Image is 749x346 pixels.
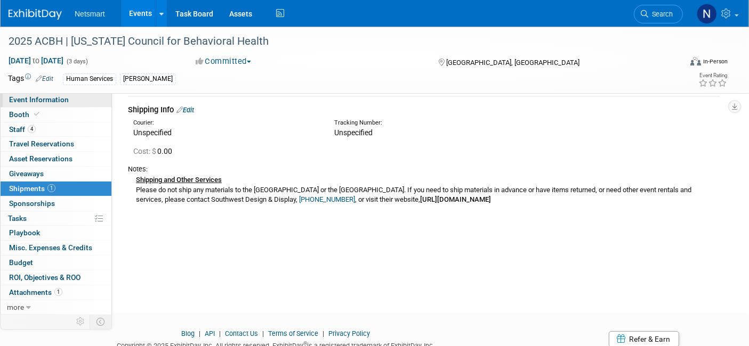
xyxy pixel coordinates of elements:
[320,329,327,337] span: |
[9,288,62,296] span: Attachments
[334,119,569,127] div: Tracking Number:
[120,73,176,85] div: [PERSON_NAME]
[9,139,74,148] span: Travel Reservations
[128,164,720,174] div: Notes:
[75,10,105,18] span: Netsmart
[269,329,319,337] a: Terms of Service
[1,211,111,226] a: Tasks
[9,258,33,267] span: Budget
[697,4,717,24] img: Nina Finn
[1,196,111,211] a: Sponsorships
[648,10,673,18] span: Search
[9,243,92,252] span: Misc. Expenses & Credits
[136,176,222,184] u: Shipping and Other Services
[182,329,195,337] a: Blog
[133,147,176,155] span: 0.00
[71,315,90,328] td: Personalize Event Tab Strip
[7,303,24,311] span: more
[192,56,255,67] button: Committed
[1,270,111,285] a: ROI, Objectives & ROO
[133,127,318,138] div: Unspecified
[9,9,62,20] img: ExhibitDay
[1,256,111,270] a: Budget
[703,57,728,65] div: In-Person
[9,110,42,119] span: Booth
[1,122,111,137] a: Staff4
[1,300,111,315] a: more
[9,199,55,208] span: Sponsorships
[1,137,111,151] a: Travel Reservations
[8,56,64,65] span: [DATE] [DATE]
[66,58,88,65] span: (3 days)
[446,59,579,67] span: [GEOGRAPHIC_DATA], [GEOGRAPHIC_DATA]
[1,285,111,300] a: Attachments1
[260,329,267,337] span: |
[28,125,36,133] span: 4
[47,184,55,192] span: 1
[36,75,53,83] a: Edit
[8,73,53,85] td: Tags
[621,55,728,71] div: Event Format
[9,169,44,178] span: Giveaways
[9,273,80,282] span: ROI, Objectives & ROO
[1,93,111,107] a: Event Information
[9,228,40,237] span: Playbook
[634,5,683,23] a: Search
[133,147,157,155] span: Cost: $
[1,108,111,122] a: Booth
[329,329,371,337] a: Privacy Policy
[31,56,41,65] span: to
[1,226,111,240] a: Playbook
[128,104,720,116] div: Shipping Info
[63,73,116,85] div: Human Services
[54,288,62,296] span: 1
[217,329,224,337] span: |
[225,329,259,337] a: Contact Us
[197,329,204,337] span: |
[176,106,194,114] a: Edit
[9,154,73,163] span: Asset Reservations
[8,214,27,223] span: Tasks
[334,128,373,137] span: Unspecified
[9,184,55,193] span: Shipments
[9,125,36,134] span: Staff
[1,241,111,255] a: Misc. Expenses & Credits
[690,57,701,65] img: Format-Inperson.png
[5,32,666,51] div: 2025 ACBH | [US_STATE] Council for Behavioral Health
[9,95,69,104] span: Event Information
[1,182,111,196] a: Shipments1
[34,111,39,117] i: Booth reservation complete
[1,152,111,166] a: Asset Reservations
[133,119,318,127] div: Courier:
[90,315,112,328] td: Toggle Event Tabs
[698,73,727,78] div: Event Rating
[205,329,215,337] a: API
[420,195,491,203] b: [URL][DOMAIN_NAME]
[128,174,720,205] div: Please do not ship any materials to the [GEOGRAPHIC_DATA] or the [GEOGRAPHIC_DATA]. If you need t...
[1,167,111,181] a: Giveaways
[299,195,355,203] a: [PHONE_NUMBER]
